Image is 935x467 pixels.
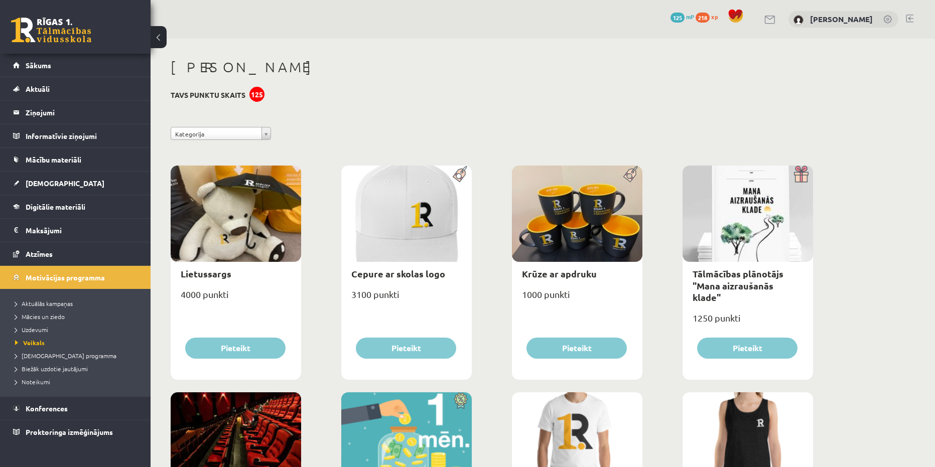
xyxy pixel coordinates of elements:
img: Populāra prece [620,166,642,183]
a: [PERSON_NAME] [810,14,873,24]
button: Pieteikt [697,338,797,359]
a: [DEMOGRAPHIC_DATA] [13,172,138,195]
legend: Maksājumi [26,219,138,242]
legend: Ziņojumi [26,101,138,124]
span: Motivācijas programma [26,273,105,282]
a: Cepure ar skolas logo [351,268,445,279]
span: Sākums [26,61,51,70]
h1: [PERSON_NAME] [171,59,813,76]
span: [DEMOGRAPHIC_DATA] [26,179,104,188]
a: Mācies un ziedo [15,312,141,321]
h3: Tavs punktu skaits [171,91,245,99]
a: Maksājumi [13,219,138,242]
img: Populāra prece [449,166,472,183]
div: 3100 punkti [341,286,472,311]
a: Rīgas 1. Tālmācības vidusskola [11,18,91,43]
legend: Informatīvie ziņojumi [26,124,138,147]
a: Atzīmes [13,242,138,265]
a: Lietussargs [181,268,231,279]
span: 125 [671,13,685,23]
a: Tālmācības plānotājs "Mana aizraušanās klade" [693,268,783,303]
span: Biežāk uzdotie jautājumi [15,365,88,373]
a: Veikals [15,338,141,347]
a: Proktoringa izmēģinājums [13,420,138,443]
button: Pieteikt [185,338,286,359]
span: Mācību materiāli [26,155,81,164]
a: Motivācijas programma [13,266,138,289]
span: Mācies un ziedo [15,313,65,321]
span: mP [686,13,694,21]
a: [DEMOGRAPHIC_DATA] programma [15,351,141,360]
span: Aktuālās kampaņas [15,299,73,307]
span: Uzdevumi [15,326,48,334]
img: Vitālijs Čugunovs [793,15,804,25]
a: Sākums [13,54,138,77]
a: Aktuālās kampaņas [15,299,141,308]
a: Konferences [13,397,138,420]
div: 1250 punkti [683,309,813,335]
a: 218 xp [696,13,723,21]
span: Digitālie materiāli [26,202,85,211]
span: Veikals [15,339,45,347]
a: Mācību materiāli [13,148,138,171]
a: Digitālie materiāli [13,195,138,218]
span: Konferences [26,404,68,413]
img: Atlaide [449,392,472,409]
div: 125 [249,87,264,102]
span: Kategorija [175,127,257,140]
a: Krūze ar apdruku [522,268,597,279]
a: Biežāk uzdotie jautājumi [15,364,141,373]
div: 4000 punkti [171,286,301,311]
img: Dāvana ar pārsteigumu [790,166,813,183]
a: Ziņojumi [13,101,138,124]
div: 1000 punkti [512,286,642,311]
span: Proktoringa izmēģinājums [26,427,113,436]
button: Pieteikt [356,338,456,359]
span: Noteikumi [15,378,50,386]
a: Aktuāli [13,77,138,100]
span: 218 [696,13,710,23]
a: Kategorija [171,127,271,140]
a: Informatīvie ziņojumi [13,124,138,147]
button: Pieteikt [526,338,627,359]
a: Uzdevumi [15,325,141,334]
span: xp [711,13,718,21]
span: Aktuāli [26,84,50,93]
a: 125 mP [671,13,694,21]
span: [DEMOGRAPHIC_DATA] programma [15,352,116,360]
a: Noteikumi [15,377,141,386]
span: Atzīmes [26,249,53,258]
